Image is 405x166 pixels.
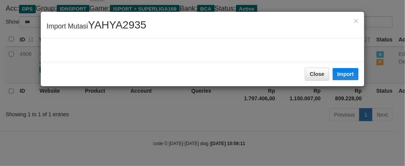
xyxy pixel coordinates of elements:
button: Import [333,68,359,80]
span: YAHYA2935 [88,19,146,31]
button: Close [354,17,358,25]
span: Import Mutasi [46,22,146,30]
span: × [354,16,358,25]
button: Close [305,68,329,81]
